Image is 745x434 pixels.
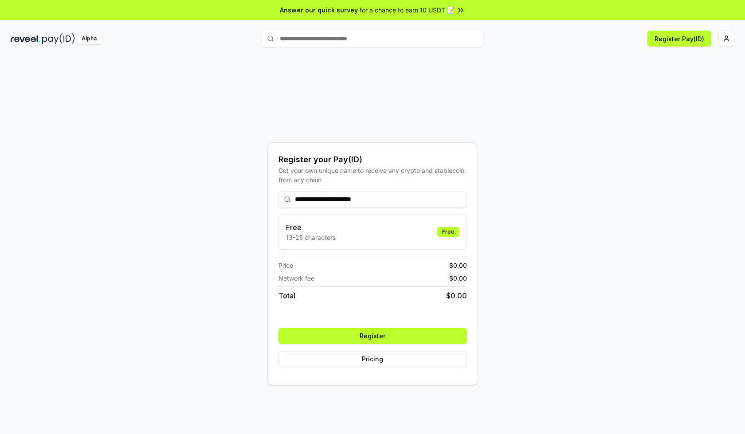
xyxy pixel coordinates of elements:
button: Register Pay(ID) [647,31,711,47]
p: 13-25 characters [286,233,336,242]
span: $ 0.00 [449,261,467,270]
div: Alpha [77,33,102,44]
div: Free [437,227,459,237]
img: reveel_dark [11,33,40,44]
span: Network fee [278,274,314,283]
div: Register your Pay(ID) [278,153,467,166]
img: pay_id [42,33,75,44]
span: Answer our quick survey [280,5,358,15]
h3: Free [286,222,336,233]
span: for a chance to earn 10 USDT 📝 [360,5,455,15]
span: $ 0.00 [446,290,467,301]
div: Get your own unique name to receive any crypto and stablecoin, from any chain [278,166,467,184]
span: Price [278,261,293,270]
button: Pricing [278,351,467,367]
span: Total [278,290,295,301]
span: $ 0.00 [449,274,467,283]
button: Register [278,328,467,344]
